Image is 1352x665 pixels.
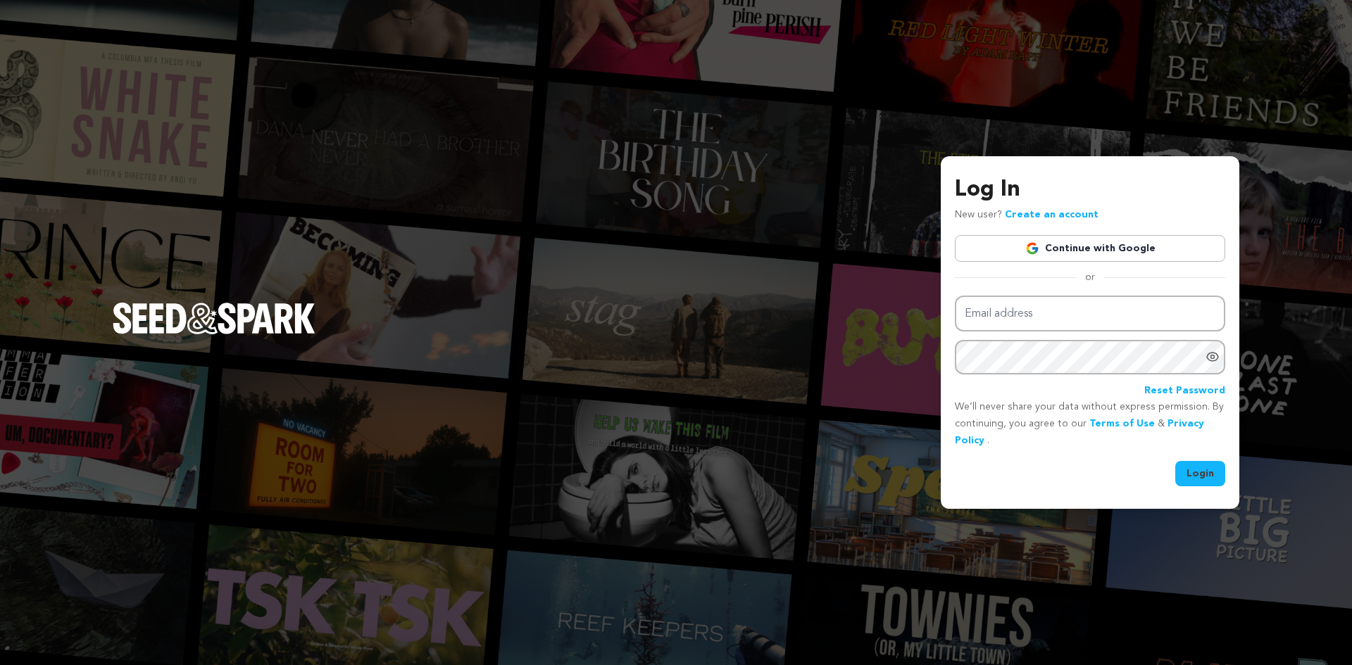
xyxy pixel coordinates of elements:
[955,399,1225,449] p: We’ll never share your data without express permission. By continuing, you agree to our & .
[113,303,315,362] a: Seed&Spark Homepage
[1005,210,1098,220] a: Create an account
[113,303,315,334] img: Seed&Spark Logo
[1206,350,1220,364] a: Show password as plain text. Warning: this will display your password on the screen.
[1025,241,1039,255] img: Google logo
[955,419,1204,445] a: Privacy Policy
[955,296,1225,331] input: Email address
[1077,270,1103,284] span: or
[1175,461,1225,486] button: Login
[955,207,1098,224] p: New user?
[1144,383,1225,400] a: Reset Password
[955,173,1225,207] h3: Log In
[1089,419,1155,429] a: Terms of Use
[955,235,1225,262] a: Continue with Google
